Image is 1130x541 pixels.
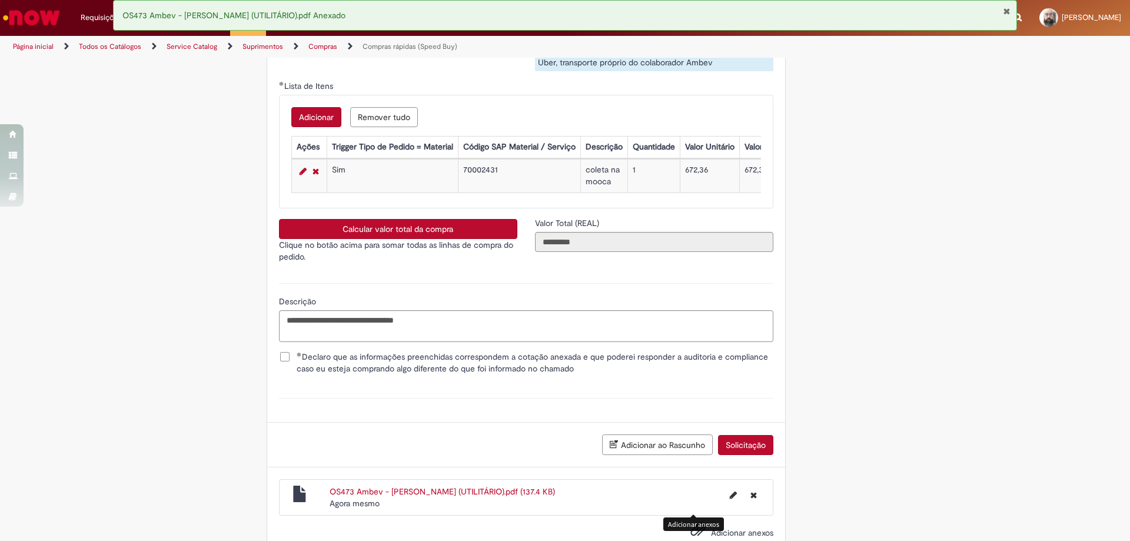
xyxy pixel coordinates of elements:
[291,137,327,158] th: Ações
[330,498,380,509] time: 30/09/2025 16:05:34
[580,160,627,193] td: coleta na mooca
[9,36,745,58] ul: Trilhas de página
[327,160,458,193] td: Sim
[242,42,283,51] a: Suprimentos
[330,486,555,497] a: OS473 Ambev - [PERSON_NAME] (UTILITÁRIO).pdf (137.4 KB)
[535,232,773,252] input: Valor Total (REAL)
[723,486,744,505] button: Editar nome de arquivo OS473 Ambev - RODRIGO BIANCHIM - MELTING (UTILITÁRIO).pdf
[739,137,815,158] th: Valor Total Moeda
[1003,6,1011,16] button: Fechar Notificação
[279,219,517,239] button: Calcular valor total da compra
[310,164,322,178] a: Remover linha 1
[13,42,54,51] a: Página inicial
[739,160,815,193] td: 672,36
[363,42,457,51] a: Compras rápidas (Speed Buy)
[330,498,380,509] span: Agora mesmo
[458,160,580,193] td: 70002431
[308,42,337,51] a: Compras
[297,164,310,178] a: Editar Linha 1
[535,218,601,228] span: Somente leitura - Valor Total (REAL)
[291,107,341,127] button: Add a row for Lista de Itens
[680,160,739,193] td: 672,36
[627,160,680,193] td: 1
[743,486,764,505] button: Excluir OS473 Ambev - RODRIGO BIANCHIM - MELTING (UTILITÁRIO).pdf
[535,217,601,229] label: Somente leitura - Valor Total (REAL)
[279,81,284,86] span: Obrigatório Preenchido
[711,527,773,538] span: Adicionar anexos
[1062,12,1121,22] span: [PERSON_NAME]
[279,310,773,342] textarea: Descrição
[627,137,680,158] th: Quantidade
[122,10,345,21] span: OS473 Ambev - [PERSON_NAME] (UTILITÁRIO).pdf Anexado
[580,137,627,158] th: Descrição
[297,351,773,374] span: Declaro que as informações preenchidas correspondem a cotação anexada e que poderei responder a a...
[279,296,318,307] span: Descrição
[350,107,418,127] button: Remove all rows for Lista de Itens
[79,42,141,51] a: Todos os Catálogos
[718,435,773,455] button: Solicitação
[284,81,335,91] span: Lista de Itens
[297,352,302,357] span: Obrigatório Preenchido
[602,434,713,455] button: Adicionar ao Rascunho
[167,42,217,51] a: Service Catalog
[1,6,62,29] img: ServiceNow
[81,12,122,24] span: Requisições
[663,517,724,531] div: Adicionar anexos
[279,239,517,263] p: Clique no botão acima para somar todas as linhas de compra do pedido.
[458,137,580,158] th: Código SAP Material / Serviço
[327,137,458,158] th: Trigger Tipo de Pedido = Material
[680,137,739,158] th: Valor Unitário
